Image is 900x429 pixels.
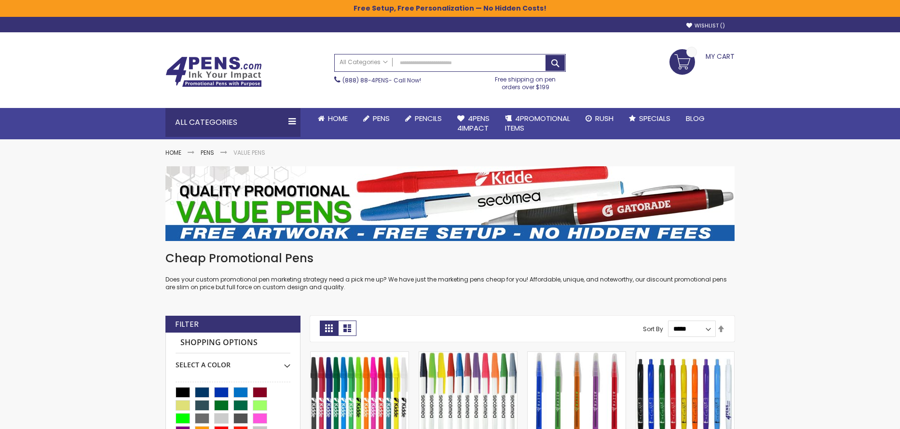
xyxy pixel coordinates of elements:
[643,324,663,333] label: Sort By
[415,113,442,123] span: Pencils
[497,108,578,139] a: 4PROMOTIONALITEMS
[355,108,397,129] a: Pens
[397,108,450,129] a: Pencils
[165,251,735,266] h1: Cheap Promotional Pens
[342,76,389,84] a: (888) 88-4PENS
[176,353,290,370] div: Select A Color
[686,113,705,123] span: Blog
[233,148,265,157] strong: Value Pens
[450,108,497,139] a: 4Pens4impact
[373,113,390,123] span: Pens
[485,72,566,91] div: Free shipping on pen orders over $199
[621,108,678,129] a: Specials
[176,333,290,353] strong: Shopping Options
[201,148,214,157] a: Pens
[578,108,621,129] a: Rush
[457,113,490,133] span: 4Pens 4impact
[320,321,338,336] strong: Grid
[165,166,735,241] img: Value Pens
[678,108,712,129] a: Blog
[311,351,409,360] a: Belfast B Value Stick Pen
[165,56,262,87] img: 4Pens Custom Pens and Promotional Products
[175,319,199,330] strong: Filter
[636,351,734,360] a: Custom Cambria Plastic Retractable Ballpoint Pen - Monochromatic Body Color
[340,58,388,66] span: All Categories
[505,113,570,133] span: 4PROMOTIONAL ITEMS
[595,113,614,123] span: Rush
[335,54,393,70] a: All Categories
[165,148,181,157] a: Home
[419,351,517,360] a: Belfast Value Stick Pen
[342,76,421,84] span: - Call Now!
[165,251,735,292] div: Does your custom promotional pen marketing strategy need a pick me up? We have just the marketing...
[328,113,348,123] span: Home
[310,108,355,129] a: Home
[686,22,725,29] a: Wishlist
[639,113,670,123] span: Specials
[165,108,300,137] div: All Categories
[528,351,626,360] a: Belfast Translucent Value Stick Pen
